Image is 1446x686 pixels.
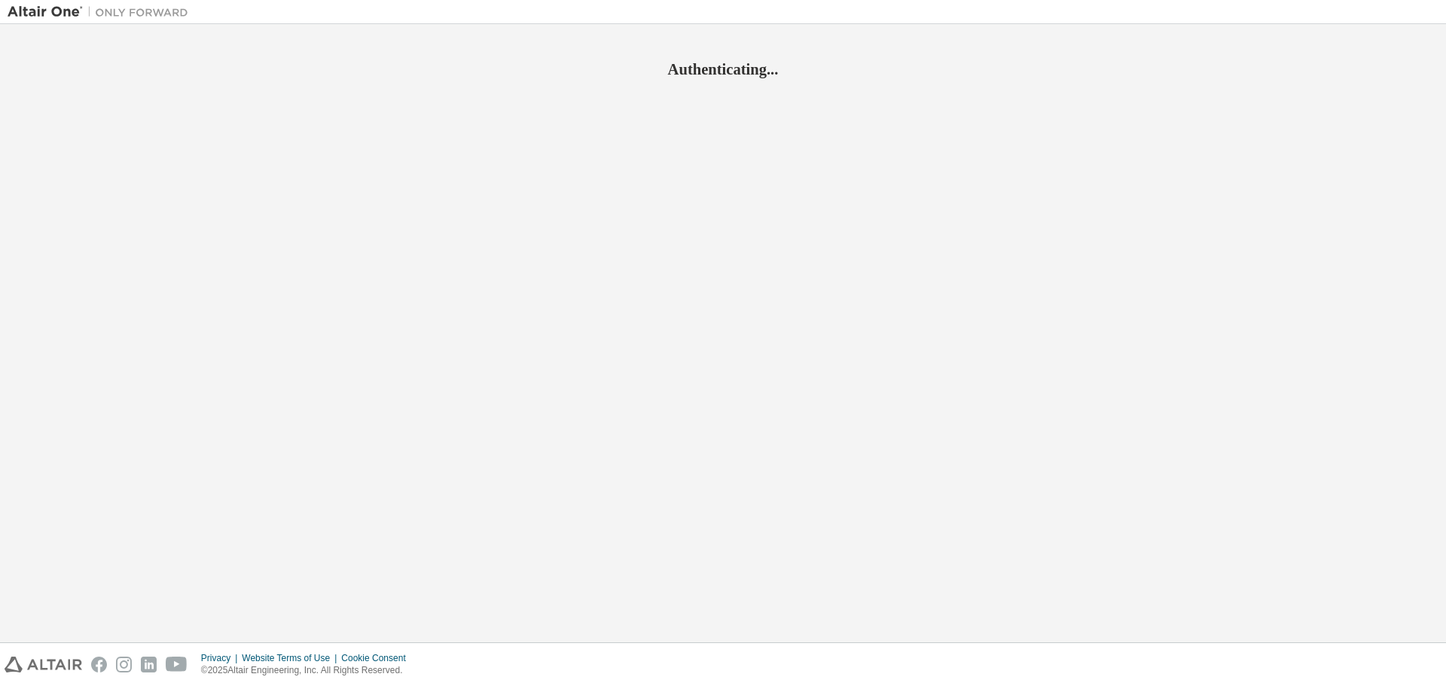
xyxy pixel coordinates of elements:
img: youtube.svg [166,657,188,672]
div: Privacy [201,652,242,664]
img: Altair One [8,5,196,20]
div: Cookie Consent [341,652,414,664]
img: linkedin.svg [141,657,157,672]
img: facebook.svg [91,657,107,672]
h2: Authenticating... [8,59,1438,79]
img: instagram.svg [116,657,132,672]
p: © 2025 Altair Engineering, Inc. All Rights Reserved. [201,664,415,677]
img: altair_logo.svg [5,657,82,672]
div: Website Terms of Use [242,652,341,664]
